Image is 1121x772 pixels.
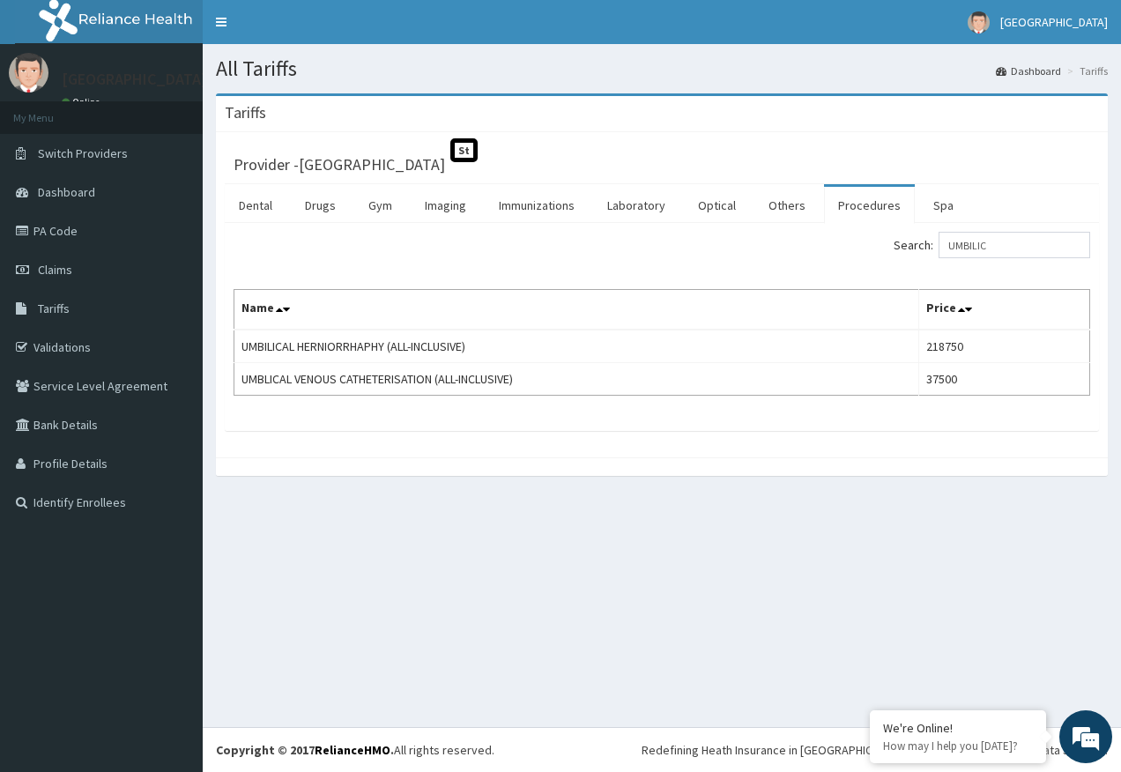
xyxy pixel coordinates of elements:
span: [GEOGRAPHIC_DATA] [1000,14,1108,30]
span: Dashboard [38,184,95,200]
span: Claims [38,262,72,278]
span: Tariffs [38,301,70,316]
a: Optical [684,187,750,224]
td: 37500 [919,363,1090,396]
th: Price [919,290,1090,330]
a: Dental [225,187,286,224]
span: Switch Providers [38,145,128,161]
a: Spa [919,187,968,224]
span: St [450,138,478,162]
h3: Tariffs [225,105,266,121]
li: Tariffs [1063,63,1108,78]
label: Search: [894,232,1090,258]
img: User Image [968,11,990,33]
img: User Image [9,53,48,93]
a: Others [754,187,820,224]
a: Imaging [411,187,480,224]
a: Online [62,96,104,108]
a: Gym [354,187,406,224]
a: Dashboard [996,63,1061,78]
div: We're Online! [883,720,1033,736]
td: 218750 [919,330,1090,363]
a: Laboratory [593,187,679,224]
a: Immunizations [485,187,589,224]
a: Drugs [291,187,350,224]
strong: Copyright © 2017 . [216,742,394,758]
th: Name [234,290,919,330]
p: How may I help you today? [883,739,1033,753]
a: Procedures [824,187,915,224]
h3: Provider - [GEOGRAPHIC_DATA] [234,157,445,173]
td: UMBLICAL VENOUS CATHETERISATION (ALL-INCLUSIVE) [234,363,919,396]
a: RelianceHMO [315,742,390,758]
td: UMBILICAL HERNIORRHAPHY (ALL-INCLUSIVE) [234,330,919,363]
div: Redefining Heath Insurance in [GEOGRAPHIC_DATA] using Telemedicine and Data Science! [642,741,1108,759]
footer: All rights reserved. [203,727,1121,772]
p: [GEOGRAPHIC_DATA] [62,71,207,87]
h1: All Tariffs [216,57,1108,80]
input: Search: [939,232,1090,258]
